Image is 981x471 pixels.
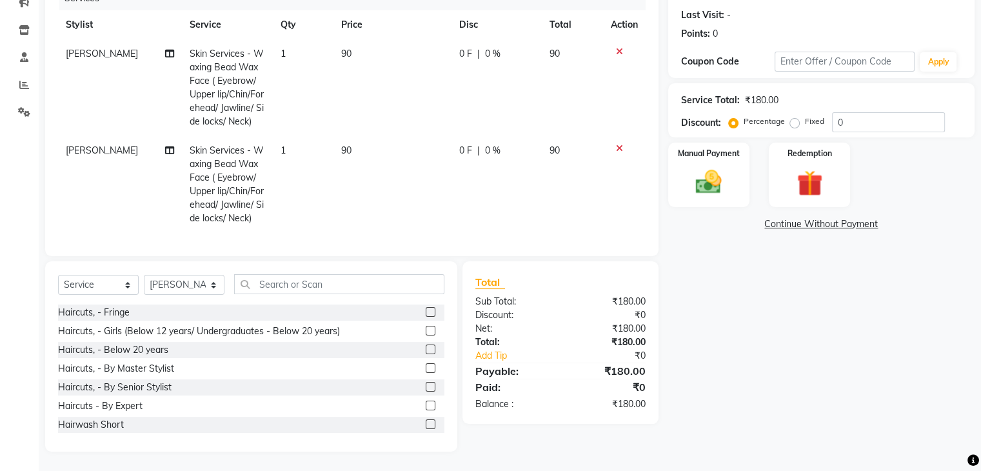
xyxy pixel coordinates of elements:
button: Apply [920,52,956,72]
span: 0 % [485,47,500,61]
th: Price [333,10,451,39]
div: Hairwash Short [58,418,124,432]
span: 90 [341,48,352,59]
img: _cash.svg [688,167,729,197]
label: Fixed [805,115,824,127]
div: ₹180.00 [560,397,655,411]
div: Haircuts, - By Master Stylist [58,362,174,376]
span: 1 [281,48,286,59]
div: Haircuts - By Expert [58,399,143,413]
div: - [727,8,731,22]
div: Haircuts, - Below 20 years [58,343,168,357]
span: 1 [281,145,286,156]
div: Net: [466,322,560,336]
th: Disc [451,10,542,39]
div: Last Visit: [681,8,724,22]
span: 0 F [459,47,472,61]
th: Total [542,10,603,39]
div: ₹180.00 [560,295,655,308]
span: | [477,144,480,157]
a: Add Tip [466,349,576,363]
a: Continue Without Payment [671,217,972,231]
div: Coupon Code [681,55,775,68]
div: Sub Total: [466,295,560,308]
input: Search or Scan [234,274,444,294]
span: [PERSON_NAME] [66,145,138,156]
span: Skin Services - Waxing Bead Wax Face ( Eyebrow/ Upper lip/Chin/Forehead/ Jawline/ Side locks/ Neck) [190,48,264,127]
div: ₹180.00 [560,336,655,349]
div: Balance : [466,397,560,411]
span: 90 [341,145,352,156]
div: Payable: [466,363,560,379]
div: 0 [713,27,718,41]
img: _gift.svg [789,167,831,199]
div: ₹0 [560,379,655,395]
div: Haircuts, - By Senior Stylist [58,381,172,394]
div: Paid: [466,379,560,395]
span: Total [475,276,505,289]
th: Stylist [58,10,182,39]
div: ₹180.00 [560,363,655,379]
span: Skin Services - Waxing Bead Wax Face ( Eyebrow/ Upper lip/Chin/Forehead/ Jawline/ Side locks/ Neck) [190,145,264,224]
div: Total: [466,336,560,349]
div: Discount: [681,116,721,130]
div: ₹0 [560,308,655,322]
span: 90 [550,48,560,59]
span: | [477,47,480,61]
input: Enter Offer / Coupon Code [775,52,915,72]
div: ₹180.00 [745,94,778,107]
div: Points: [681,27,710,41]
span: 0 % [485,144,500,157]
label: Manual Payment [678,148,740,159]
span: [PERSON_NAME] [66,48,138,59]
label: Percentage [744,115,785,127]
div: ₹0 [576,349,655,363]
div: Service Total: [681,94,740,107]
div: Haircuts, - Girls (Below 12 years/ Undergraduates - Below 20 years) [58,325,340,338]
span: 0 F [459,144,472,157]
th: Action [603,10,646,39]
div: Haircuts, - Fringe [58,306,130,319]
span: 90 [550,145,560,156]
div: Discount: [466,308,560,322]
th: Service [182,10,273,39]
label: Redemption [788,148,832,159]
div: ₹180.00 [560,322,655,336]
th: Qty [273,10,333,39]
